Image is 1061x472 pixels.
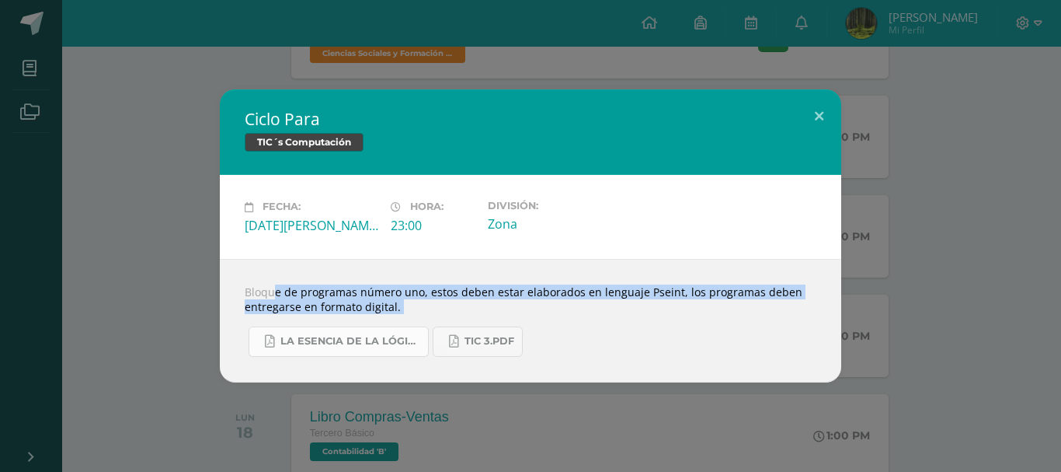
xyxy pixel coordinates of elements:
button: Close (Esc) [797,89,841,142]
div: Zona [488,215,621,233]
h2: Ciclo Para [245,108,816,130]
span: Tic 3.pdf [464,335,514,348]
a: La Esencia de la Lógica de Programación - [PERSON_NAME] - 1ra Edición.pdf [249,327,429,357]
div: 23:00 [391,217,475,234]
div: Bloque de programas número uno, estos deben estar elaborados en lenguaje Pseint, los programas de... [220,259,841,383]
span: La Esencia de la Lógica de Programación - [PERSON_NAME] - 1ra Edición.pdf [280,335,420,348]
span: Hora: [410,201,444,213]
span: Fecha: [263,201,301,213]
a: Tic 3.pdf [433,327,523,357]
div: [DATE][PERSON_NAME] [245,217,378,234]
span: TIC´s Computación [245,133,364,152]
label: División: [488,200,621,212]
